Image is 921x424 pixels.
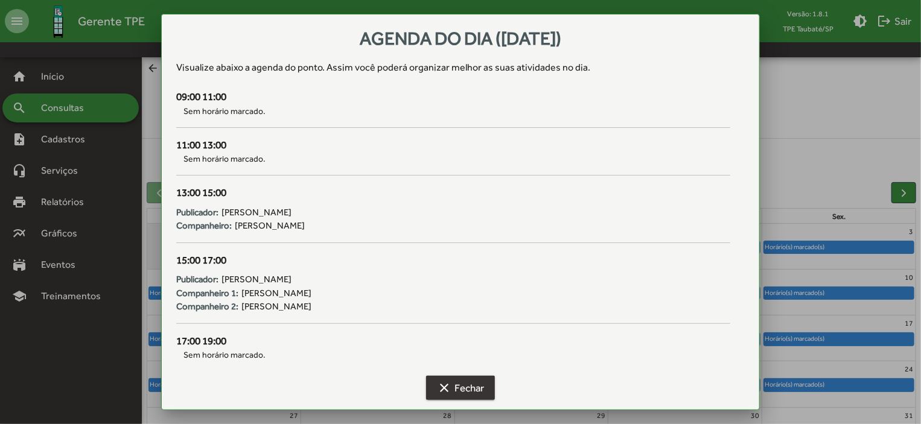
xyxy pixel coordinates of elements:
strong: Companheiro 2: [176,300,238,314]
span: [PERSON_NAME] [235,219,305,233]
span: [PERSON_NAME] [221,273,292,286]
div: 13:00 15:00 [176,185,730,201]
strong: Companheiro 1: [176,286,238,300]
strong: Publicador: [176,273,218,286]
div: 09:00 11:00 [176,89,730,105]
strong: Companheiro: [176,219,232,233]
span: [PERSON_NAME] [221,206,292,220]
div: 11:00 13:00 [176,138,730,153]
div: Visualize abaixo a agenda do ponto . Assim você poderá organizar melhor as suas atividades no dia. [176,60,745,75]
span: Sem horário marcado. [176,349,730,361]
span: Sem horário marcado. [176,105,730,118]
span: [PERSON_NAME] [241,286,311,300]
button: Fechar [426,376,495,400]
div: 15:00 17:00 [176,253,730,268]
span: Sem horário marcado. [176,153,730,165]
span: Fechar [437,377,484,399]
span: [PERSON_NAME] [241,300,311,314]
mat-icon: clear [437,381,451,395]
strong: Publicador: [176,206,218,220]
div: 17:00 19:00 [176,334,730,349]
span: Agenda do dia ([DATE]) [360,28,561,49]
